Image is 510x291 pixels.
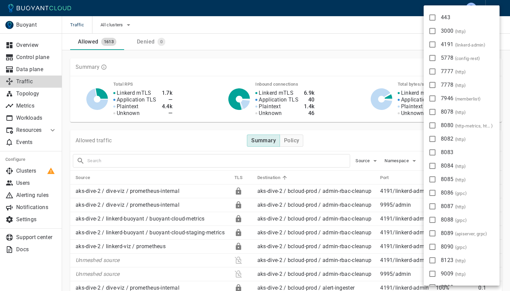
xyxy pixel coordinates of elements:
[456,204,464,210] span: http
[455,42,486,47] span: ( )
[441,163,466,169] span: 8084
[441,41,485,48] span: 4191
[455,204,466,209] span: ( )
[441,270,466,277] span: 9009
[441,95,481,101] span: 7946
[456,218,465,223] span: grpc
[456,83,464,88] span: http
[456,56,478,61] span: config-rest
[456,164,464,169] span: http
[456,42,484,48] span: linkerd-admin
[456,177,464,183] span: http
[455,110,466,115] span: ( )
[455,56,480,61] span: ( )
[455,164,466,169] span: ( )
[455,96,481,101] span: ( )
[441,136,466,142] span: 8082
[456,285,491,291] span: prometheus, admin-http
[455,231,487,236] span: ( )
[455,123,493,128] span: ( )
[441,257,466,263] span: 8123
[441,28,466,34] span: 3000
[455,217,467,223] span: ( )
[455,177,466,182] span: ( )
[455,285,493,290] span: ( )
[441,109,466,115] span: 8078
[441,216,467,223] span: 8088
[441,55,480,61] span: 5778
[456,123,491,129] span: http-metrics, http, grpc
[456,96,479,102] span: memberlist
[455,244,467,250] span: ( )
[455,69,466,74] span: ( )
[456,245,465,250] span: grpc
[455,137,466,142] span: ( )
[455,191,467,196] span: ( )
[455,258,466,263] span: ( )
[456,137,464,142] span: http
[455,83,466,88] span: ( )
[455,271,466,277] span: ( )
[456,231,486,237] span: apiserver, grpc
[441,176,466,182] span: 8085
[456,29,464,34] span: http
[441,14,450,21] span: 443
[441,243,467,250] span: 8090
[441,68,466,75] span: 7777
[441,284,493,290] span: 9090
[441,203,466,209] span: 8087
[456,110,464,115] span: http
[456,258,464,264] span: http
[456,191,465,196] span: grpc
[441,82,466,88] span: 7778
[441,122,493,128] span: 8080
[441,149,453,155] span: 8083
[441,190,467,196] span: 8086
[441,230,487,236] span: 8089
[456,272,464,277] span: http
[456,69,464,75] span: http
[455,29,466,34] span: ( )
